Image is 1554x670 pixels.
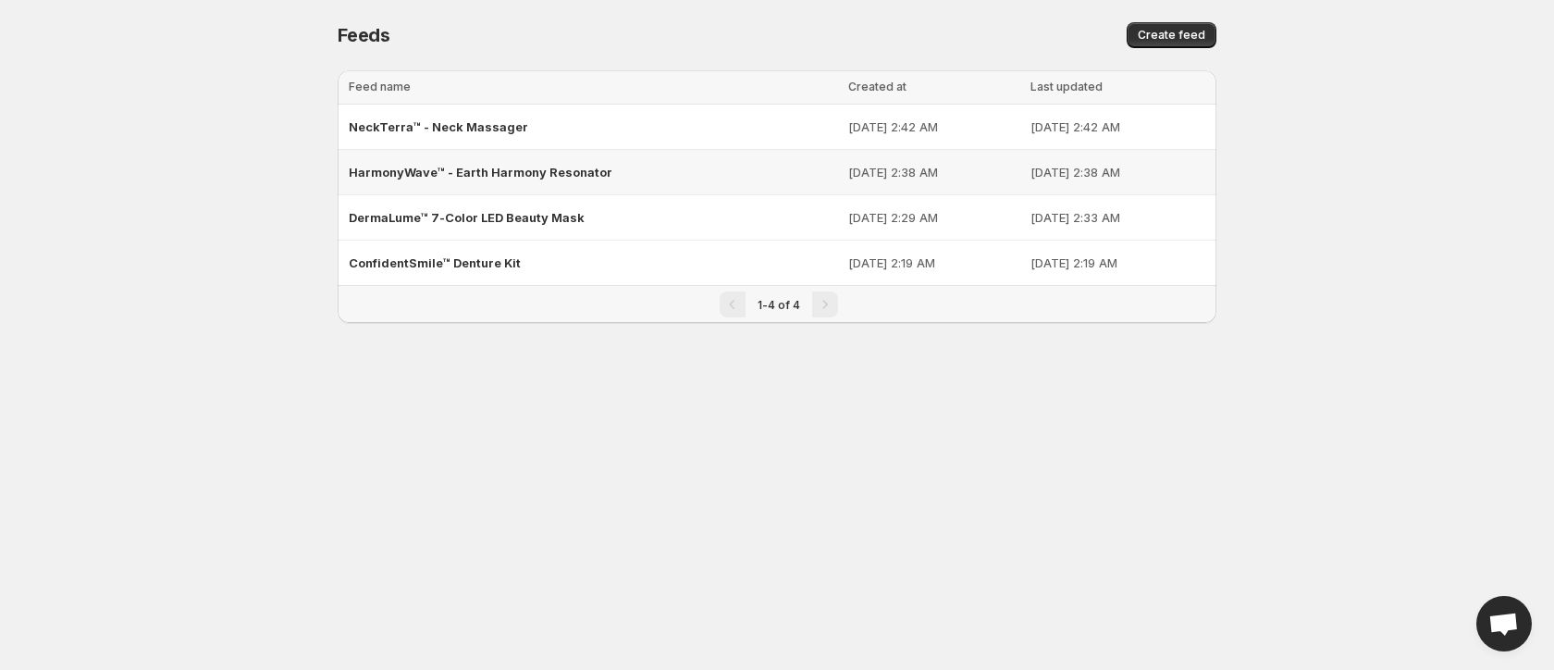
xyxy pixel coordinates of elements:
p: [DATE] 2:42 AM [1030,118,1205,136]
span: Feed name [349,80,411,93]
nav: Pagination [338,285,1216,323]
span: Created at [848,80,906,93]
span: ConfidentSmile™ Denture Kit [349,255,521,270]
p: [DATE] 2:38 AM [1030,163,1205,181]
p: [DATE] 2:19 AM [848,254,1018,272]
span: Feeds [338,24,390,46]
p: [DATE] 2:33 AM [1030,208,1205,227]
span: NeckTerra™ - Neck Massager [349,119,528,134]
span: DermaLume™ 7-Color LED Beauty Mask [349,210,585,225]
span: 1-4 of 4 [758,298,800,312]
p: [DATE] 2:42 AM [848,118,1018,136]
span: Create feed [1138,28,1205,43]
p: [DATE] 2:38 AM [848,163,1018,181]
a: Open chat [1476,596,1532,651]
p: [DATE] 2:19 AM [1030,254,1205,272]
span: HarmonyWave™ - Earth Harmony Resonator [349,165,612,180]
button: Create feed [1127,22,1216,48]
span: Last updated [1030,80,1103,93]
p: [DATE] 2:29 AM [848,208,1018,227]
